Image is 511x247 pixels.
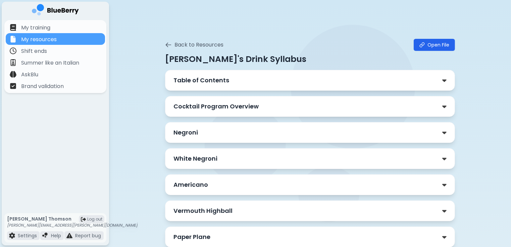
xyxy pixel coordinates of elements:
[173,232,210,242] p: Paper Plane
[21,59,79,67] p: Summer like an Italian
[173,154,217,163] p: White Negroni
[32,4,79,18] img: company logo
[442,234,447,241] img: down chevron
[173,206,233,216] p: Vermouth Highball
[7,223,138,228] p: [PERSON_NAME][EMAIL_ADDRESS][PERSON_NAME][DOMAIN_NAME]
[75,233,101,239] p: Report bug
[10,71,16,78] img: file icon
[81,217,86,222] img: logout
[21,71,38,79] p: AskBlu
[42,233,48,239] img: file icon
[18,233,37,239] p: Settings
[51,233,61,239] p: Help
[21,35,57,44] p: My resources
[21,47,47,55] p: Shift ends
[442,77,447,84] img: down chevron
[442,103,447,110] img: down chevron
[442,155,447,162] img: down chevron
[442,181,447,188] img: down chevron
[21,82,64,90] p: Brand validation
[165,54,455,65] p: [PERSON_NAME]'s Drink Syllabus
[9,233,15,239] img: file icon
[87,217,102,222] span: Log out
[173,76,229,85] p: Table of Contents
[165,41,223,49] button: Back to Resources
[173,128,198,137] p: Negroni
[414,39,455,51] a: Open File
[10,59,16,66] img: file icon
[10,36,16,43] img: file icon
[442,208,447,215] img: down chevron
[10,24,16,31] img: file icon
[66,233,72,239] img: file icon
[10,48,16,54] img: file icon
[442,129,447,136] img: down chevron
[173,180,208,189] p: Americano
[173,102,259,111] p: Cocktail Program Overview
[10,83,16,89] img: file icon
[21,24,50,32] p: My training
[7,216,138,222] p: [PERSON_NAME] Thomson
